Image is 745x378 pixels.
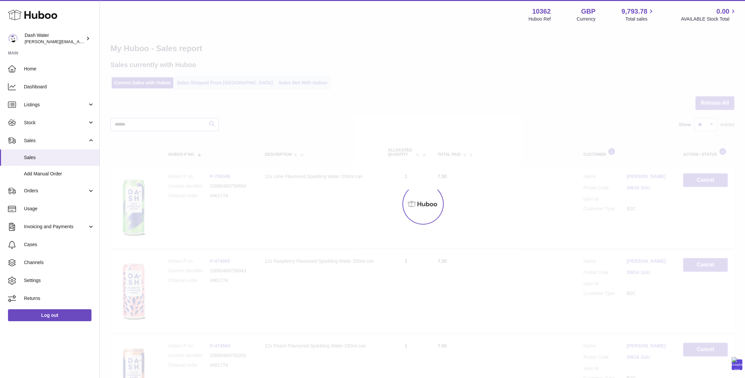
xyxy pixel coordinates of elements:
[24,259,94,266] span: Channels
[24,295,94,302] span: Returns
[528,16,551,22] div: Huboo Ref
[24,138,87,144] span: Sales
[8,309,91,321] a: Log out
[24,120,87,126] span: Stock
[622,7,648,16] span: 9,793.78
[577,16,596,22] div: Currency
[24,66,94,72] span: Home
[681,16,737,22] span: AVAILABLE Stock Total
[622,7,655,22] a: 9,793.78 Total sales
[681,7,737,22] a: 0.00 AVAILABLE Stock Total
[24,224,87,230] span: Invoicing and Payments
[581,7,595,16] strong: GBP
[24,206,94,212] span: Usage
[24,188,87,194] span: Orders
[532,7,551,16] strong: 10362
[8,34,18,44] img: james@dash-water.com
[625,16,655,22] span: Total sales
[25,39,133,44] span: [PERSON_NAME][EMAIL_ADDRESS][DOMAIN_NAME]
[24,277,94,284] span: Settings
[25,32,84,45] div: Dash Water
[24,171,94,177] span: Add Manual Order
[24,84,94,90] span: Dashboard
[24,102,87,108] span: Listings
[24,241,94,248] span: Cases
[24,154,94,161] span: Sales
[716,7,729,16] span: 0.00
